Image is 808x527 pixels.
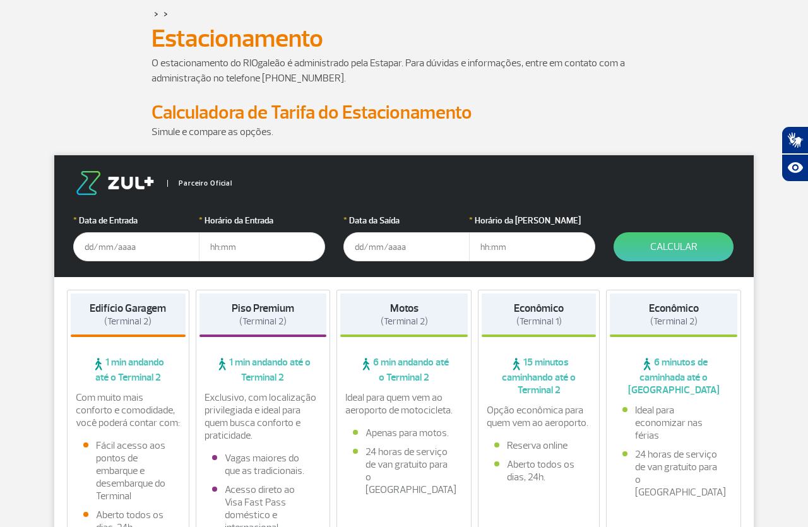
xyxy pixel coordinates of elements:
[622,404,725,442] li: Ideal para economizar nas férias
[151,101,656,124] h2: Calculadora de Tarifa do Estacionamento
[154,6,158,21] a: >
[104,316,151,328] span: (Terminal 2)
[205,391,322,442] p: Exclusivo, com localização privilegiada e ideal para quem busca conforto e praticidade.
[390,302,419,315] strong: Motos
[353,446,455,496] li: 24 horas de serviço de van gratuito para o [GEOGRAPHIC_DATA]
[381,316,428,328] span: (Terminal 2)
[71,356,186,384] span: 1 min andando até o Terminal 2
[199,214,325,227] label: Horário da Entrada
[163,6,168,21] a: >
[151,56,656,86] p: O estacionamento do RIOgaleão é administrado pela Estapar. Para dúvidas e informações, entre em c...
[650,316,698,328] span: (Terminal 2)
[90,302,166,315] strong: Edifício Garagem
[199,356,327,384] span: 1 min andando até o Terminal 2
[232,302,294,315] strong: Piso Premium
[781,154,808,182] button: Abrir recursos assistivos.
[514,302,564,315] strong: Econômico
[73,232,199,261] input: dd/mm/aaaa
[343,214,470,227] label: Data da Saída
[73,214,199,227] label: Data de Entrada
[345,391,463,417] p: Ideal para quem vem ao aeroporto de motocicleta.
[340,356,468,384] span: 6 min andando até o Terminal 2
[83,439,173,502] li: Fácil acesso aos pontos de embarque e desembarque do Terminal
[212,452,314,477] li: Vagas maiores do que as tradicionais.
[487,404,591,429] p: Opção econômica para quem vem ao aeroporto.
[151,28,656,49] h1: Estacionamento
[649,302,699,315] strong: Econômico
[482,356,597,396] span: 15 minutos caminhando até o Terminal 2
[781,126,808,182] div: Plugin de acessibilidade da Hand Talk.
[239,316,287,328] span: (Terminal 2)
[353,427,455,439] li: Apenas para motos.
[781,126,808,154] button: Abrir tradutor de língua de sinais.
[469,214,595,227] label: Horário da [PERSON_NAME]
[73,171,157,195] img: logo-zul.png
[494,439,584,452] li: Reserva online
[494,458,584,483] li: Aberto todos os dias, 24h.
[469,232,595,261] input: hh:mm
[167,180,232,187] span: Parceiro Oficial
[76,391,181,429] p: Com muito mais conforto e comodidade, você poderá contar com:
[516,316,562,328] span: (Terminal 1)
[199,232,325,261] input: hh:mm
[610,356,737,396] span: 6 minutos de caminhada até o [GEOGRAPHIC_DATA]
[343,232,470,261] input: dd/mm/aaaa
[622,448,725,499] li: 24 horas de serviço de van gratuito para o [GEOGRAPHIC_DATA]
[151,124,656,139] p: Simule e compare as opções.
[614,232,734,261] button: Calcular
